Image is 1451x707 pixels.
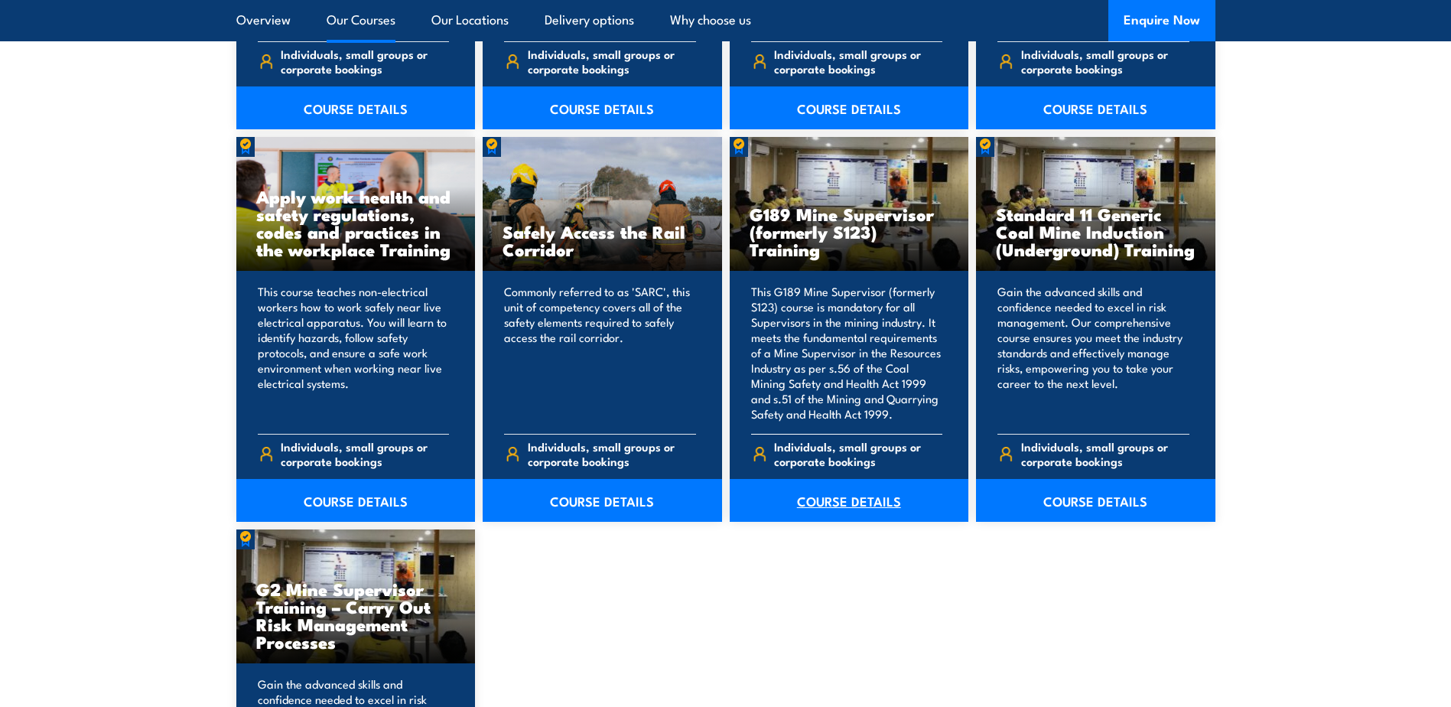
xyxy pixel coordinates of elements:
[1021,439,1189,468] span: Individuals, small groups or corporate bookings
[751,284,943,422] p: This G189 Mine Supervisor (formerly S123) course is mandatory for all Supervisors in the mining i...
[730,86,969,129] a: COURSE DETAILS
[750,205,949,258] h3: G189 Mine Supervisor (formerly S123) Training
[774,439,942,468] span: Individuals, small groups or corporate bookings
[281,47,449,76] span: Individuals, small groups or corporate bookings
[483,86,722,129] a: COURSE DETAILS
[258,284,450,422] p: This course teaches non-electrical workers how to work safely near live electrical apparatus. You...
[504,284,696,422] p: Commonly referred to as 'SARC', this unit of competency covers all of the safety elements require...
[976,479,1215,522] a: COURSE DETAILS
[996,205,1196,258] h3: Standard 11 Generic Coal Mine Induction (Underground) Training
[236,479,476,522] a: COURSE DETAILS
[976,86,1215,129] a: COURSE DETAILS
[997,284,1189,422] p: Gain the advanced skills and confidence needed to excel in risk management. Our comprehensive cou...
[1021,47,1189,76] span: Individuals, small groups or corporate bookings
[236,86,476,129] a: COURSE DETAILS
[528,439,696,468] span: Individuals, small groups or corporate bookings
[256,580,456,650] h3: G2 Mine Supervisor Training – Carry Out Risk Management Processes
[256,187,456,258] h3: Apply work health and safety regulations, codes and practices in the workplace Training
[730,479,969,522] a: COURSE DETAILS
[281,439,449,468] span: Individuals, small groups or corporate bookings
[483,479,722,522] a: COURSE DETAILS
[528,47,696,76] span: Individuals, small groups or corporate bookings
[503,223,702,258] h3: Safely Access the Rail Corridor
[774,47,942,76] span: Individuals, small groups or corporate bookings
